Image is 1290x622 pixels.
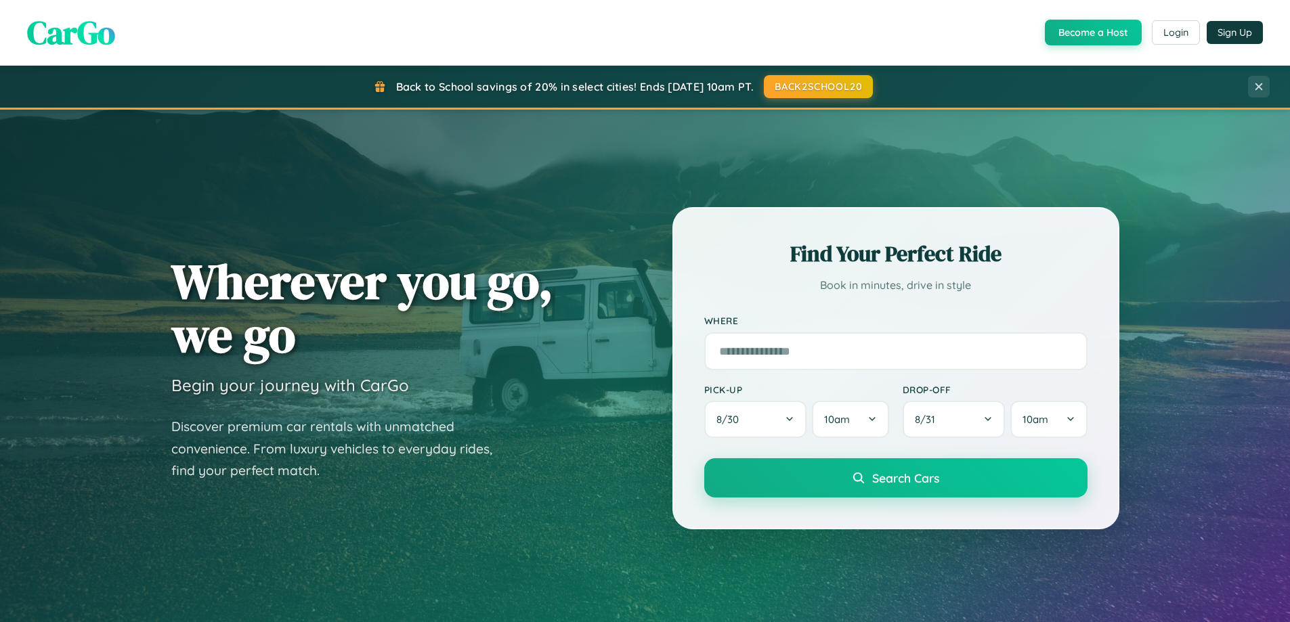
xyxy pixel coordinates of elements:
button: Login [1152,20,1200,45]
button: Sign Up [1207,21,1263,44]
span: 10am [824,413,850,426]
span: Back to School savings of 20% in select cities! Ends [DATE] 10am PT. [396,80,754,93]
h1: Wherever you go, we go [171,254,553,361]
button: BACK2SCHOOL20 [764,75,873,98]
button: 8/31 [903,401,1006,438]
span: 8 / 31 [915,413,942,426]
h3: Begin your journey with CarGo [171,375,409,395]
span: 8 / 30 [716,413,746,426]
label: Pick-up [704,384,889,395]
p: Book in minutes, drive in style [704,275,1088,295]
h2: Find Your Perfect Ride [704,239,1088,269]
button: 8/30 [704,401,807,438]
button: Search Cars [704,458,1088,497]
button: 10am [812,401,888,438]
button: 10am [1010,401,1087,438]
button: Become a Host [1045,20,1142,45]
span: 10am [1023,413,1048,426]
span: Search Cars [872,470,939,485]
label: Where [704,315,1088,327]
span: CarGo [27,10,115,55]
label: Drop-off [903,384,1088,395]
p: Discover premium car rentals with unmatched convenience. From luxury vehicles to everyday rides, ... [171,416,510,482]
